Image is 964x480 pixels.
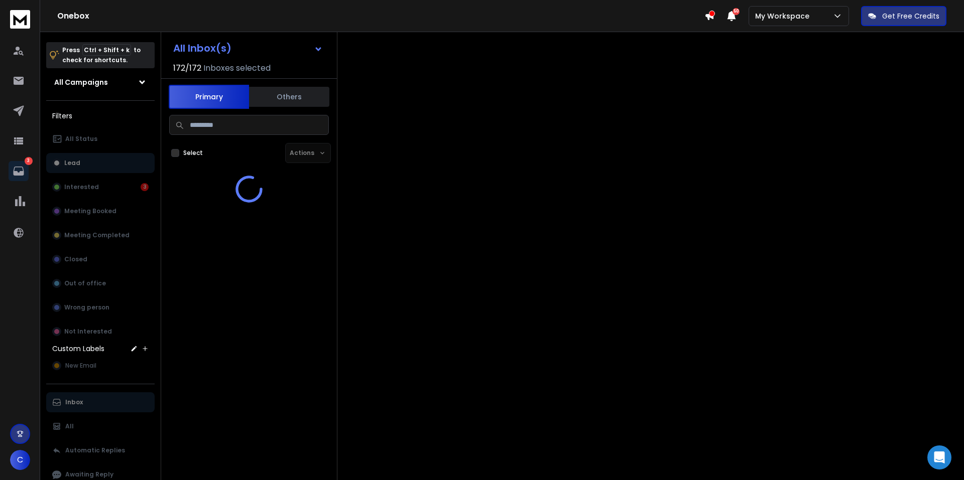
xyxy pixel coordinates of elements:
[57,10,704,22] h1: Onebox
[10,10,30,29] img: logo
[46,109,155,123] h3: Filters
[52,344,104,354] h3: Custom Labels
[755,11,813,21] p: My Workspace
[25,157,33,165] p: 3
[203,62,271,74] h3: Inboxes selected
[927,445,951,469] div: Open Intercom Messenger
[46,72,155,92] button: All Campaigns
[82,44,131,56] span: Ctrl + Shift + k
[54,77,108,87] h1: All Campaigns
[173,62,201,74] span: 172 / 172
[169,85,249,109] button: Primary
[173,43,231,53] h1: All Inbox(s)
[165,38,331,58] button: All Inbox(s)
[62,45,141,65] p: Press to check for shortcuts.
[733,8,740,15] span: 50
[249,86,329,108] button: Others
[10,450,30,470] button: C
[882,11,939,21] p: Get Free Credits
[861,6,946,26] button: Get Free Credits
[9,161,29,181] a: 3
[183,149,203,157] label: Select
